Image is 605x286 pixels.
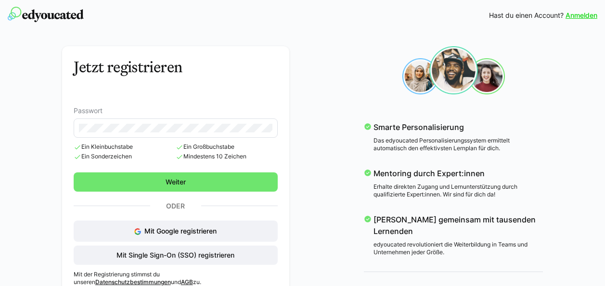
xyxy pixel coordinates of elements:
span: Ein Sonderzeichen [74,153,176,161]
span: Ein Kleinbuchstabe [74,143,176,151]
button: Mit Google registrieren [74,221,278,242]
p: Erhalte direkten Zugang und Lernunterstützung durch qualifizierte Expert:innen. Wir sind für dich... [373,183,543,198]
img: edyoucated [8,7,84,22]
img: sign-up_faces.svg [402,46,505,94]
p: edyoucated revolutioniert die Weiterbildung in Teams und Unternehmen jeder Größe. [373,241,543,256]
span: Mindestens 10 Zeichen [176,153,278,161]
a: Datenschutzbestimmungen [95,278,171,286]
a: AGB [181,278,193,286]
span: Hast du einen Account? [489,11,564,20]
span: Mit Single Sign-On (SSO) registrieren [115,250,236,260]
p: Das edyoucated Personalisierungssystem ermittelt automatisch den effektivsten Lernplan für dich. [373,137,543,152]
p: Oder [150,199,201,213]
h3: Jetzt registrieren [74,58,278,76]
span: Ein Großbuchstabe [176,143,278,151]
p: [PERSON_NAME] gemeinsam mit tausenden Lernenden [373,214,543,237]
button: Weiter [74,172,278,192]
span: Passwort [74,107,103,115]
p: Mentoring durch Expert:innen [373,168,543,179]
p: Mit der Registrierung stimmst du unseren und zu. [74,271,278,286]
span: Mit Google registrieren [144,227,217,235]
button: Mit Single Sign-On (SSO) registrieren [74,246,278,265]
span: Weiter [164,177,187,187]
a: Anmelden [566,11,597,20]
p: Smarte Personalisierung [373,121,543,133]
